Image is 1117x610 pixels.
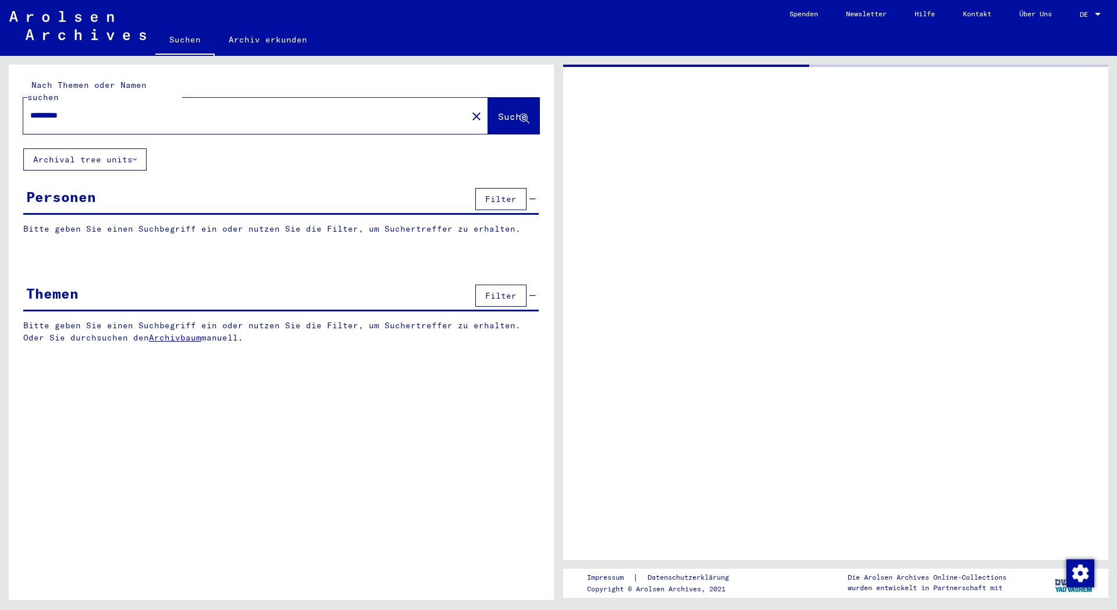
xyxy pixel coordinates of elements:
p: Copyright © Arolsen Archives, 2021 [587,584,743,594]
a: Archivbaum [149,332,201,343]
button: Filter [475,285,527,307]
img: Zustimmung ändern [1066,559,1094,587]
mat-label: Nach Themen oder Namen suchen [27,80,147,102]
div: Themen [26,283,79,304]
button: Suche [488,98,539,134]
p: Die Arolsen Archives Online-Collections [848,572,1006,583]
div: | [587,572,743,584]
a: Suchen [155,26,215,56]
img: Arolsen_neg.svg [9,11,146,40]
a: Archiv erkunden [215,26,321,54]
button: Clear [465,104,488,127]
span: Filter [485,290,517,301]
span: Suche [498,111,527,122]
button: Archival tree units [23,148,147,171]
p: Bitte geben Sie einen Suchbegriff ein oder nutzen Sie die Filter, um Suchertreffer zu erhalten. [23,223,539,235]
span: Filter [485,194,517,204]
img: yv_logo.png [1052,568,1096,597]
a: Impressum [587,572,633,584]
mat-icon: close [469,109,483,123]
div: Personen [26,186,96,207]
p: wurden entwickelt in Partnerschaft mit [848,583,1006,593]
a: Datenschutzerklärung [638,572,743,584]
span: DE [1080,10,1093,19]
button: Filter [475,188,527,210]
p: Bitte geben Sie einen Suchbegriff ein oder nutzen Sie die Filter, um Suchertreffer zu erhalten. O... [23,320,539,344]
